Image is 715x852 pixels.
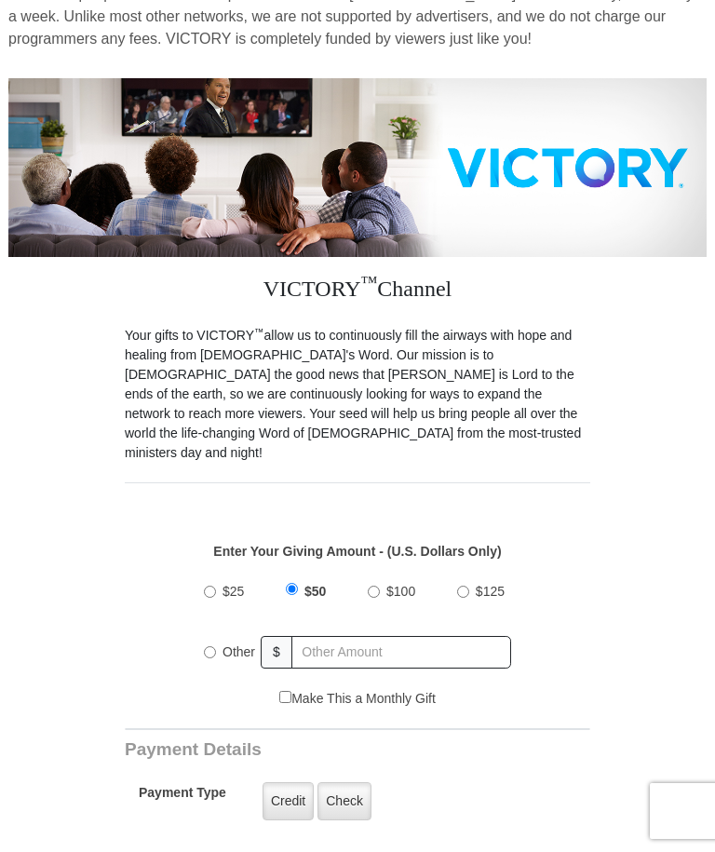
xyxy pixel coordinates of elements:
span: $125 [476,584,505,599]
p: Your gifts to VICTORY allow us to continuously fill the airways with hope and healing from [DEMOG... [125,326,590,463]
span: $100 [386,584,415,599]
span: $50 [304,584,326,599]
input: Other Amount [291,636,511,669]
sup: ™ [361,273,378,291]
span: $25 [223,584,244,599]
label: Credit [263,782,314,820]
label: Check [317,782,371,820]
input: Make This a Monthly Gift [279,691,291,703]
label: Make This a Monthly Gift [279,689,436,709]
strong: Enter Your Giving Amount - (U.S. Dollars Only) [213,544,501,559]
h5: Payment Type [139,785,226,810]
span: $ [261,636,292,669]
span: Other [223,644,255,659]
sup: ™ [254,326,264,337]
h3: Payment Details [125,739,600,761]
h3: VICTORY Channel [125,257,590,326]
